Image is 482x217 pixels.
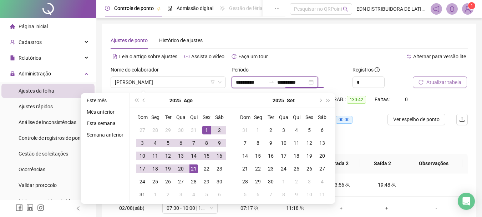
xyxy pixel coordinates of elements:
span: history [232,54,237,59]
div: - [415,204,457,212]
div: 9 [215,139,224,147]
span: Análise de inconsistências [19,119,76,125]
th: Qua [277,111,290,124]
td: 2025-08-01 [200,124,213,137]
span: file-done [167,6,172,11]
span: facebook [16,204,23,211]
span: pushpin [157,6,161,11]
button: year panel [169,93,181,108]
span: user-add [10,40,15,45]
div: 13 [177,152,185,160]
td: 2025-09-18 [290,149,303,162]
div: 2 [215,126,224,134]
div: 07:17 [233,204,267,212]
td: 2025-09-11 [290,137,303,149]
span: team [344,182,350,187]
th: Qua [174,111,187,124]
div: 10 [138,152,147,160]
td: 2025-07-31 [187,124,200,137]
div: 30 [215,177,224,186]
div: 3 [177,190,185,199]
td: 2025-09-20 [316,149,329,162]
button: month panel [184,93,193,108]
div: 23 [267,164,275,173]
button: Ver espelho de ponto [387,114,445,125]
span: 1 [471,3,473,8]
span: reload [418,80,423,85]
td: 2025-08-21 [187,162,200,175]
span: Alternar para versão lite [413,54,466,59]
th: Ter [264,111,277,124]
span: Página inicial [19,24,48,29]
div: 21 [189,164,198,173]
span: Histórico de ajustes [159,38,203,43]
div: 12 [305,139,314,147]
td: 2025-08-16 [213,149,226,162]
div: 11 [318,190,326,199]
div: 1 [151,190,159,199]
div: + [324,204,358,212]
td: 2025-08-26 [162,175,174,188]
div: 19:48 [370,181,404,189]
span: 02/08(sáb) [119,205,144,211]
div: 1 [279,177,288,186]
span: swap-right [269,79,274,85]
div: 16 [267,152,275,160]
button: super-next-year [324,93,332,108]
span: team [390,182,396,187]
td: 2025-08-13 [174,149,187,162]
td: 2025-08-11 [149,149,162,162]
td: 2025-08-03 [136,137,149,149]
span: down [218,80,222,84]
td: 2025-09-06 [213,188,226,201]
td: 2025-09-08 [252,137,264,149]
div: 2 [292,177,301,186]
td: 2025-08-27 [174,175,187,188]
td: 2025-09-24 [277,162,290,175]
div: 5 [241,190,249,199]
span: instagram [37,204,44,211]
td: 2025-10-09 [290,188,303,201]
td: 2025-09-16 [264,149,277,162]
th: Entrada 2 [315,154,360,173]
div: 30 [177,126,185,134]
span: team [253,206,259,211]
div: 2 [267,126,275,134]
span: Gestão de férias [229,5,265,11]
th: Dom [239,111,252,124]
div: 1 [254,126,262,134]
td: 2025-08-29 [200,175,213,188]
div: 14 [189,152,198,160]
th: Qui [290,111,303,124]
span: 0 [405,97,408,102]
td: 2025-07-30 [174,124,187,137]
td: 2025-08-10 [136,149,149,162]
span: 07:30 - 10:00 | 10:00 - 11:30 [167,203,213,213]
td: 2025-08-08 [200,137,213,149]
span: Link para registro rápido [19,198,73,204]
div: 25 [151,177,159,186]
span: bell [449,6,455,12]
div: 31 [189,126,198,134]
td: 2025-09-01 [252,124,264,137]
div: 31 [241,126,249,134]
td: 2025-08-18 [149,162,162,175]
span: clock-circle [105,6,110,11]
button: super-prev-year [132,93,140,108]
td: 2025-09-19 [303,149,316,162]
span: Controle de registros de ponto [19,135,85,141]
div: 6 [177,139,185,147]
td: 2025-09-28 [239,175,252,188]
div: 3 [279,126,288,134]
span: team [299,206,304,211]
span: ellipsis [275,6,280,11]
div: 26 [164,177,172,186]
span: Relatórios [19,55,41,61]
td: 2025-09-23 [264,162,277,175]
div: 11 [151,152,159,160]
td: 2025-08-17 [136,162,149,175]
td: 2025-09-27 [316,162,329,175]
div: 25 [292,164,301,173]
span: file-text [112,54,117,59]
div: 8 [254,139,262,147]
